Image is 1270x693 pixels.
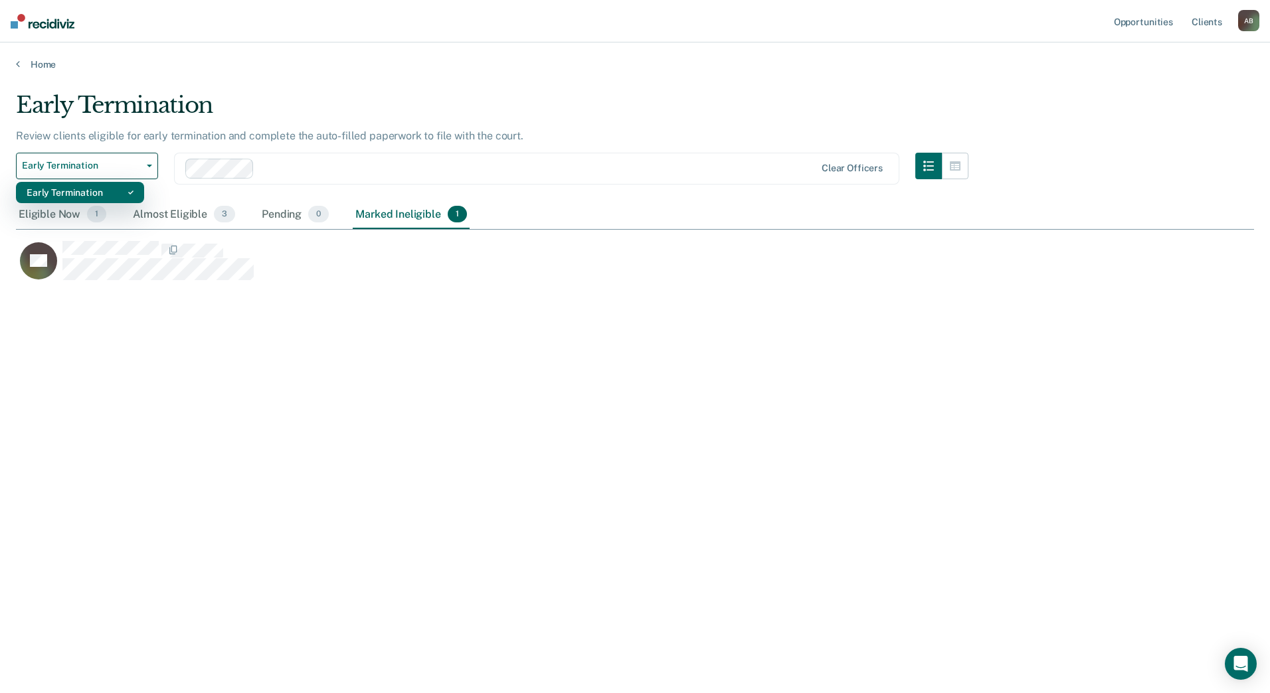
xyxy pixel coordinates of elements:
div: Early Termination [27,182,134,203]
img: Recidiviz [11,14,74,29]
span: 3 [214,206,235,223]
div: Marked Ineligible1 [353,200,470,230]
p: Review clients eligible for early termination and complete the auto-filled paperwork to file with... [16,129,523,142]
span: 0 [308,206,329,223]
div: Pending0 [259,200,331,230]
span: 1 [448,206,467,223]
div: Early Termination [16,92,968,129]
span: Early Termination [22,160,141,171]
div: Open Intercom Messenger [1225,648,1257,680]
div: Clear officers [822,163,883,174]
button: AB [1238,10,1259,31]
span: 1 [87,206,106,223]
div: A B [1238,10,1259,31]
div: CaseloadOpportunityCell-260308 [16,240,1099,293]
div: Eligible Now1 [16,200,109,230]
div: Almost Eligible3 [130,200,238,230]
a: Home [16,58,1254,70]
button: Early Termination [16,153,158,179]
